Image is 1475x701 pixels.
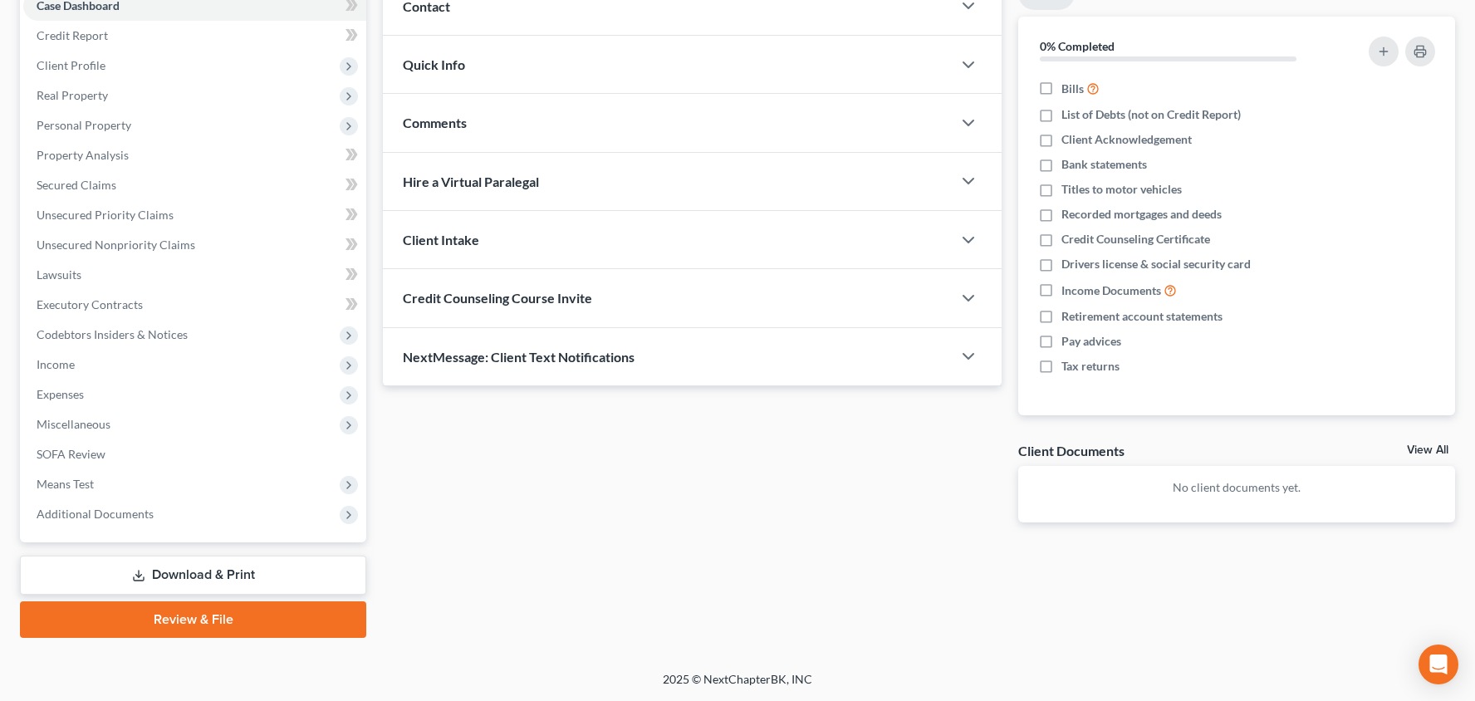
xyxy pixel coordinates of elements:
a: Download & Print [20,556,366,595]
a: Credit Report [23,21,366,51]
span: Unsecured Priority Claims [37,208,174,222]
span: Secured Claims [37,178,116,192]
span: Expenses [37,387,84,401]
span: Drivers license & social security card [1061,256,1251,272]
strong: 0% Completed [1040,39,1115,53]
span: Comments [403,115,467,130]
span: Means Test [37,477,94,491]
span: Real Property [37,88,108,102]
span: Pay advices [1061,333,1121,350]
a: Unsecured Nonpriority Claims [23,230,366,260]
span: Income [37,357,75,371]
span: Property Analysis [37,148,129,162]
span: Tax returns [1061,358,1120,375]
a: Unsecured Priority Claims [23,200,366,230]
div: 2025 © NextChapterBK, INC [264,671,1211,701]
span: Hire a Virtual Paralegal [403,174,539,189]
span: Codebtors Insiders & Notices [37,327,188,341]
span: Income Documents [1061,282,1161,299]
a: Executory Contracts [23,290,366,320]
span: Titles to motor vehicles [1061,181,1182,198]
span: Client Acknowledgement [1061,131,1192,148]
span: Client Profile [37,58,105,72]
span: Bank statements [1061,156,1147,173]
a: Secured Claims [23,170,366,200]
span: Lawsuits [37,267,81,282]
span: Client Intake [403,232,479,248]
a: Lawsuits [23,260,366,290]
span: Credit Counseling Certificate [1061,231,1210,248]
span: SOFA Review [37,447,105,461]
span: Additional Documents [37,507,154,521]
a: Property Analysis [23,140,366,170]
a: Review & File [20,601,366,638]
span: Bills [1061,81,1084,97]
span: Recorded mortgages and deeds [1061,206,1222,223]
a: View All [1407,444,1448,456]
span: Personal Property [37,118,131,132]
span: Quick Info [403,56,465,72]
span: Executory Contracts [37,297,143,311]
span: Unsecured Nonpriority Claims [37,238,195,252]
p: No client documents yet. [1032,479,1442,496]
div: Client Documents [1018,442,1125,459]
span: NextMessage: Client Text Notifications [403,349,635,365]
span: List of Debts (not on Credit Report) [1061,106,1241,123]
span: Retirement account statements [1061,308,1223,325]
span: Credit Counseling Course Invite [403,290,592,306]
span: Miscellaneous [37,417,110,431]
span: Credit Report [37,28,108,42]
div: Open Intercom Messenger [1419,645,1458,684]
a: SOFA Review [23,439,366,469]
